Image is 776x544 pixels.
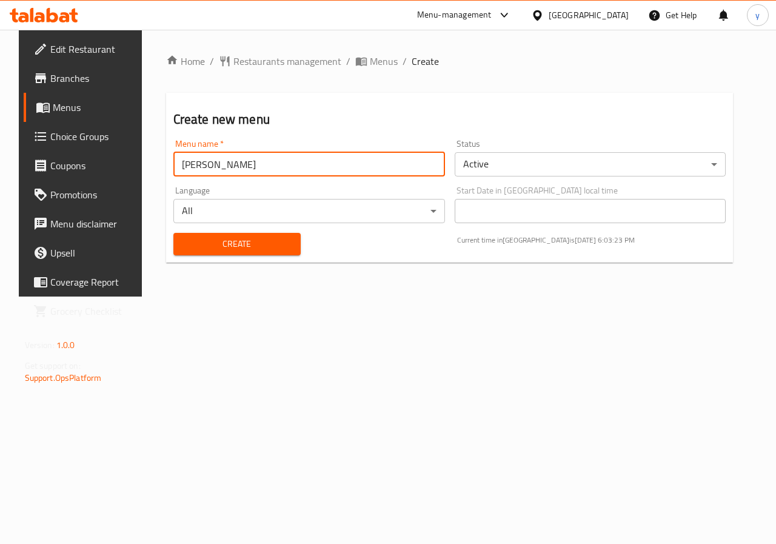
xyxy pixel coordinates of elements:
span: Coverage Report [50,275,139,289]
span: Version: [25,337,55,353]
nav: breadcrumb [166,54,734,69]
span: y [755,8,760,22]
div: Active [455,152,726,176]
span: Menu disclaimer [50,217,139,231]
span: Branches [50,71,139,86]
span: Get support on: [25,358,81,374]
a: Grocery Checklist [24,297,149,326]
p: Current time in [GEOGRAPHIC_DATA] is [DATE] 6:03:23 PM [457,235,726,246]
span: Upsell [50,246,139,260]
a: Upsell [24,238,149,267]
a: Edit Restaurant [24,35,149,64]
span: Grocery Checklist [50,304,139,318]
li: / [403,54,407,69]
a: Choice Groups [24,122,149,151]
a: Branches [24,64,149,93]
div: All [173,199,445,223]
span: Restaurants management [233,54,341,69]
a: Menus [355,54,398,69]
a: Coupons [24,151,149,180]
a: Home [166,54,205,69]
a: Coverage Report [24,267,149,297]
a: Restaurants management [219,54,341,69]
span: Menus [370,54,398,69]
li: / [346,54,350,69]
span: Menus [53,100,139,115]
span: Create [412,54,439,69]
span: Promotions [50,187,139,202]
a: Promotions [24,180,149,209]
li: / [210,54,214,69]
span: 1.0.0 [56,337,75,353]
span: Edit Restaurant [50,42,139,56]
a: Support.OpsPlatform [25,370,102,386]
h2: Create new menu [173,110,726,129]
span: Coupons [50,158,139,173]
div: [GEOGRAPHIC_DATA] [549,8,629,22]
a: Menus [24,93,149,122]
span: Create [183,237,291,252]
a: Menu disclaimer [24,209,149,238]
input: Please enter Menu name [173,152,445,176]
button: Create [173,233,301,255]
span: Choice Groups [50,129,139,144]
div: Menu-management [417,8,492,22]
